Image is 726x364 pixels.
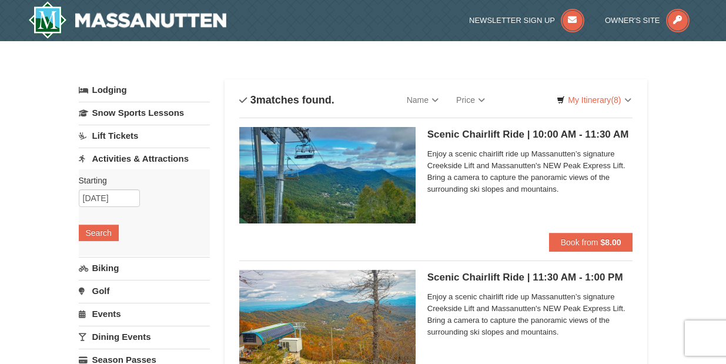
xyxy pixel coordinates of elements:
button: Search [79,225,119,241]
a: Name [398,88,447,112]
span: Book from [561,238,598,247]
a: Golf [79,280,210,302]
h4: matches found. [239,94,334,106]
span: Newsletter Sign Up [469,16,555,25]
a: My Itinerary(8) [549,91,638,109]
a: Events [79,303,210,325]
span: Owner's Site [605,16,660,25]
h5: Scenic Chairlift Ride | 10:00 AM - 11:30 AM [427,129,633,141]
h5: Scenic Chairlift Ride | 11:30 AM - 1:00 PM [427,272,633,283]
a: Lift Tickets [79,125,210,146]
strong: $8.00 [600,238,621,247]
a: Lodging [79,79,210,101]
span: Enjoy a scenic chairlift ride up Massanutten’s signature Creekside Lift and Massanutten's NEW Pea... [427,291,633,338]
button: Book from $8.00 [549,233,633,252]
a: Biking [79,257,210,279]
span: Enjoy a scenic chairlift ride up Massanutten’s signature Creekside Lift and Massanutten's NEW Pea... [427,148,633,195]
span: 3 [250,94,256,106]
label: Starting [79,175,201,186]
span: (8) [611,95,621,105]
a: Dining Events [79,326,210,348]
img: Massanutten Resort Logo [28,1,227,39]
a: Owner's Site [605,16,690,25]
a: Activities & Attractions [79,148,210,169]
a: Massanutten Resort [28,1,227,39]
a: Price [447,88,494,112]
a: Snow Sports Lessons [79,102,210,123]
a: Newsletter Sign Up [469,16,584,25]
img: 24896431-1-a2e2611b.jpg [239,127,416,223]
